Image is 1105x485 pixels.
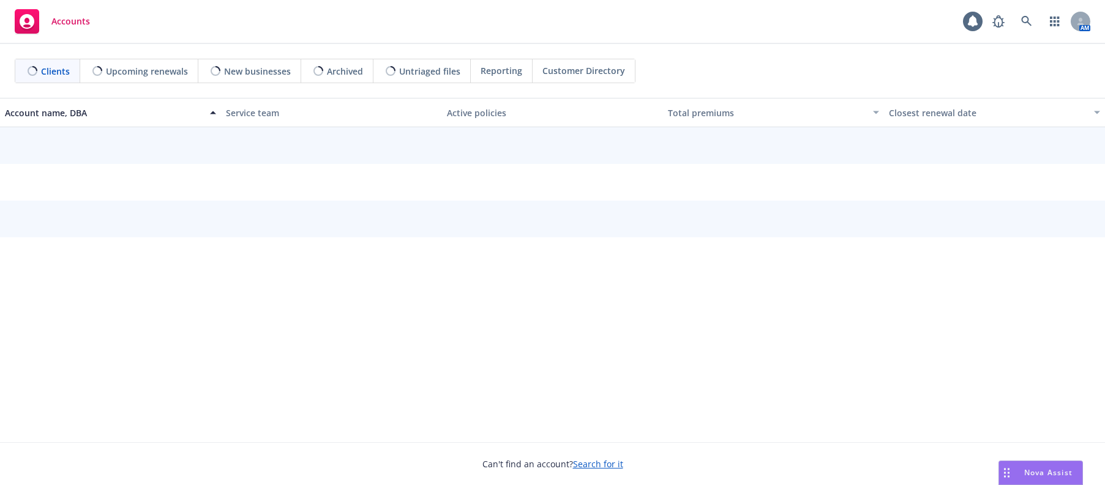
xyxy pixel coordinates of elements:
span: Nova Assist [1024,467,1073,478]
div: Active policies [447,106,658,119]
span: Clients [41,65,70,78]
a: Accounts [10,4,95,39]
div: Closest renewal date [889,106,1087,119]
div: Drag to move [999,461,1014,484]
span: Customer Directory [542,64,625,77]
button: Active policies [442,98,663,127]
div: Total premiums [668,106,866,119]
span: Upcoming renewals [106,65,188,78]
a: Report a Bug [986,9,1011,34]
div: Service team [226,106,437,119]
a: Search [1014,9,1039,34]
span: Untriaged files [399,65,460,78]
a: Switch app [1043,9,1067,34]
span: Accounts [51,17,90,26]
button: Nova Assist [998,461,1083,485]
span: Can't find an account? [482,457,623,470]
span: Archived [327,65,363,78]
span: New businesses [224,65,291,78]
button: Closest renewal date [884,98,1105,127]
span: Reporting [481,64,522,77]
button: Total premiums [663,98,884,127]
div: Account name, DBA [5,106,203,119]
a: Search for it [573,458,623,470]
button: Service team [221,98,442,127]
